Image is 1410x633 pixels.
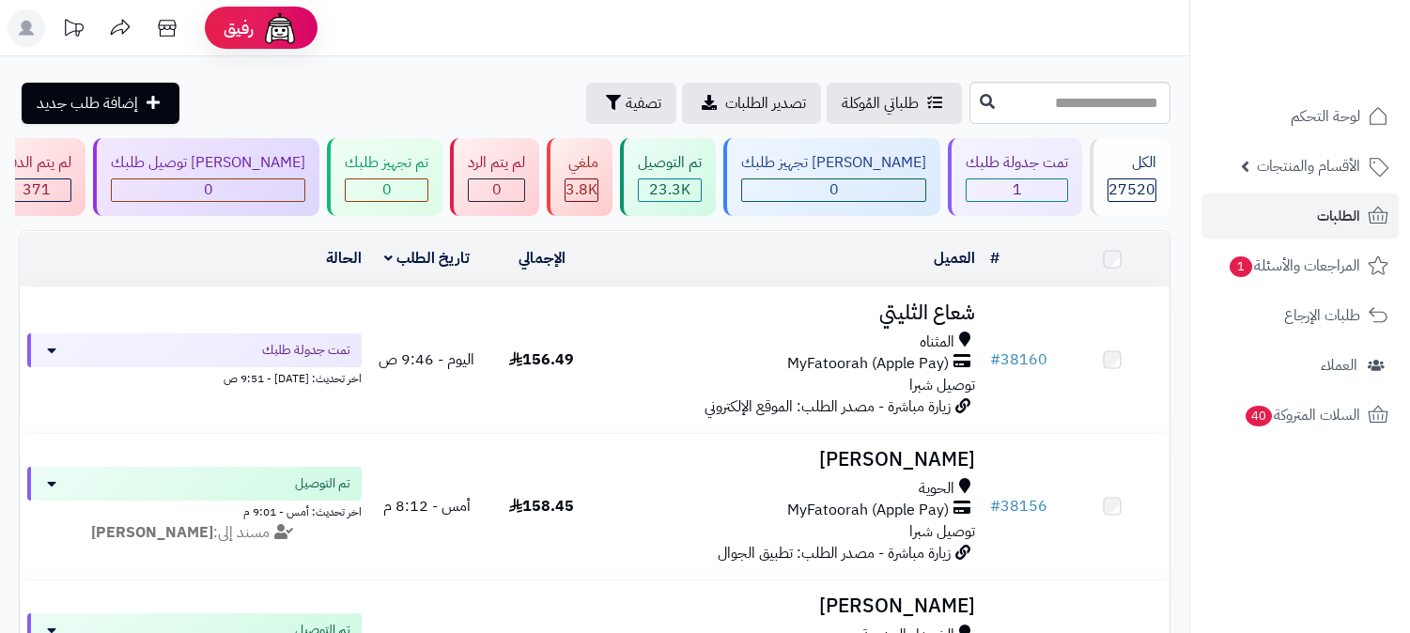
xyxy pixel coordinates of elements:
[919,478,954,500] span: الحوية
[990,495,1000,517] span: #
[1291,103,1360,130] span: لوحة التحكم
[13,522,376,544] div: مسند إلى:
[519,247,566,270] a: الإجمالي
[382,178,392,201] span: 0
[295,474,350,493] span: تم التوصيل
[509,495,574,517] span: 158.45
[787,500,949,521] span: MyFatoorah (Apple Pay)
[566,179,597,201] div: 3826
[379,348,474,371] span: اليوم - 9:46 ص
[23,178,51,201] span: 371
[616,138,720,216] a: تم التوصيل 23.3K
[1246,406,1272,426] span: 40
[718,542,951,564] span: زيارة مباشرة - مصدر الطلب: تطبيق الجوال
[787,353,949,375] span: MyFatoorah (Apple Pay)
[827,83,962,124] a: طلباتي المُوكلة
[1201,393,1399,438] a: السلات المتروكة40
[262,341,350,360] span: تمت جدولة طلبك
[705,395,951,418] span: زيارة مباشرة - مصدر الطلب: الموقع الإلكتروني
[1013,178,1022,201] span: 1
[742,179,925,201] div: 0
[1201,94,1399,139] a: لوحة التحكم
[22,83,179,124] a: إضافة طلب جديد
[649,178,690,201] span: 23.3K
[1108,152,1156,174] div: الكل
[1201,193,1399,239] a: الطلبات
[326,247,362,270] a: الحالة
[224,17,254,39] span: رفيق
[741,152,926,174] div: [PERSON_NAME] تجهيز طلبك
[50,9,97,52] a: تحديثات المنصة
[204,178,213,201] span: 0
[543,138,616,216] a: ملغي 3.8K
[346,179,427,201] div: 0
[27,367,362,387] div: اخر تحديث: [DATE] - 9:51 ص
[1228,253,1360,279] span: المراجعات والأسئلة
[1201,293,1399,338] a: طلبات الإرجاع
[607,595,975,617] h3: [PERSON_NAME]
[261,9,299,47] img: ai-face.png
[607,302,975,324] h3: شعاع الثليتي
[509,348,574,371] span: 156.49
[1284,302,1360,329] span: طلبات الإرجاع
[3,179,70,201] div: 371
[586,83,676,124] button: تصفية
[944,138,1086,216] a: تمت جدولة طلبك 1
[566,178,597,201] span: 3.8K
[1257,153,1360,179] span: الأقسام والمنتجات
[1108,178,1155,201] span: 27520
[966,152,1068,174] div: تمت جدولة طلبك
[1230,256,1252,277] span: 1
[492,178,502,201] span: 0
[920,332,954,353] span: المثناه
[607,449,975,471] h3: [PERSON_NAME]
[37,92,138,115] span: إضافة طلب جديد
[91,521,213,544] strong: [PERSON_NAME]
[383,495,471,517] span: أمس - 8:12 م
[842,92,919,115] span: طلباتي المُوكلة
[990,495,1047,517] a: #38156
[967,179,1067,201] div: 1
[1321,352,1357,378] span: العملاء
[384,247,470,270] a: تاريخ الطلب
[112,179,304,201] div: 0
[1201,243,1399,288] a: المراجعات والأسئلة1
[446,138,543,216] a: لم يتم الرد 0
[468,152,525,174] div: لم يتم الرد
[682,83,821,124] a: تصدير الطلبات
[2,152,71,174] div: لم يتم الدفع
[1201,343,1399,388] a: العملاء
[990,348,1000,371] span: #
[720,138,944,216] a: [PERSON_NAME] تجهيز طلبك 0
[469,179,524,201] div: 0
[626,92,661,115] span: تصفية
[829,178,839,201] span: 0
[638,152,702,174] div: تم التوصيل
[1244,402,1360,428] span: السلات المتروكة
[1086,138,1174,216] a: الكل27520
[639,179,701,201] div: 23322
[990,247,999,270] a: #
[345,152,428,174] div: تم تجهيز طلبك
[909,520,975,543] span: توصيل شبرا
[323,138,446,216] a: تم تجهيز طلبك 0
[990,348,1047,371] a: #38160
[89,138,323,216] a: [PERSON_NAME] توصيل طلبك 0
[725,92,806,115] span: تصدير الطلبات
[934,247,975,270] a: العميل
[1282,51,1392,90] img: logo-2.png
[27,501,362,520] div: اخر تحديث: أمس - 9:01 م
[111,152,305,174] div: [PERSON_NAME] توصيل طلبك
[909,374,975,396] span: توصيل شبرا
[1317,203,1360,229] span: الطلبات
[565,152,598,174] div: ملغي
